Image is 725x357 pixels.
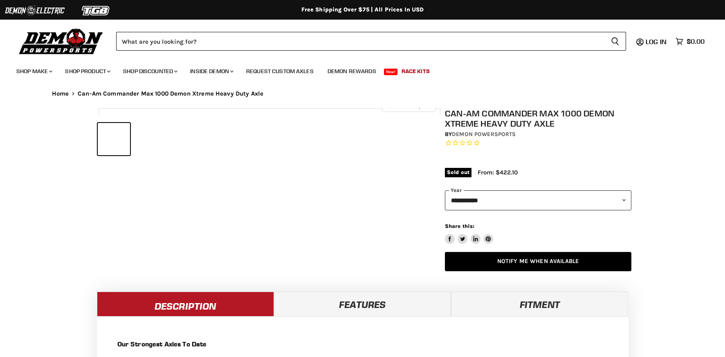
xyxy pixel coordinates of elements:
span: $0.00 [687,38,705,45]
span: Can-Am Commander Max 1000 Demon Xtreme Heavy Duty Axle [78,90,263,97]
span: From: $422.10 [478,169,518,176]
img: TGB Logo 2 [65,3,127,18]
button: Search [604,32,626,51]
nav: Breadcrumbs [36,90,690,97]
h1: Can-Am Commander Max 1000 Demon Xtreme Heavy Duty Axle [445,108,631,129]
span: Sold out [445,168,471,177]
a: Features [274,292,451,316]
a: Fitment [451,292,628,316]
a: Description [97,292,274,316]
a: Demon Rewards [321,63,382,80]
span: New! [384,69,398,75]
button: IMAGE thumbnail [98,123,130,155]
img: Demon Electric Logo 2 [4,3,65,18]
a: Shop Make [10,63,57,80]
span: Click to expand [386,103,431,109]
input: Search [116,32,604,51]
a: Demon Powersports [452,131,516,138]
a: Shop Discounted [117,63,182,80]
a: Home [52,90,69,97]
button: IMAGE thumbnail [132,123,165,155]
img: Demon Powersports [16,27,106,56]
a: Inside Demon [184,63,238,80]
select: year [445,190,631,210]
a: Race Kits [395,63,436,80]
a: Log in [642,38,671,45]
a: Request Custom Axles [240,63,320,80]
span: Rated 0.0 out of 5 stars 0 reviews [445,139,631,147]
span: Share this: [445,223,474,229]
form: Product [116,32,626,51]
ul: Main menu [10,60,703,80]
a: $0.00 [671,36,709,47]
div: Free Shipping Over $75 | All Prices In USD [36,6,690,13]
span: Log in [646,38,667,46]
aside: Share this: [445,223,494,244]
a: Notify Me When Available [445,252,631,271]
a: Shop Product [59,63,115,80]
div: by [445,130,631,139]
